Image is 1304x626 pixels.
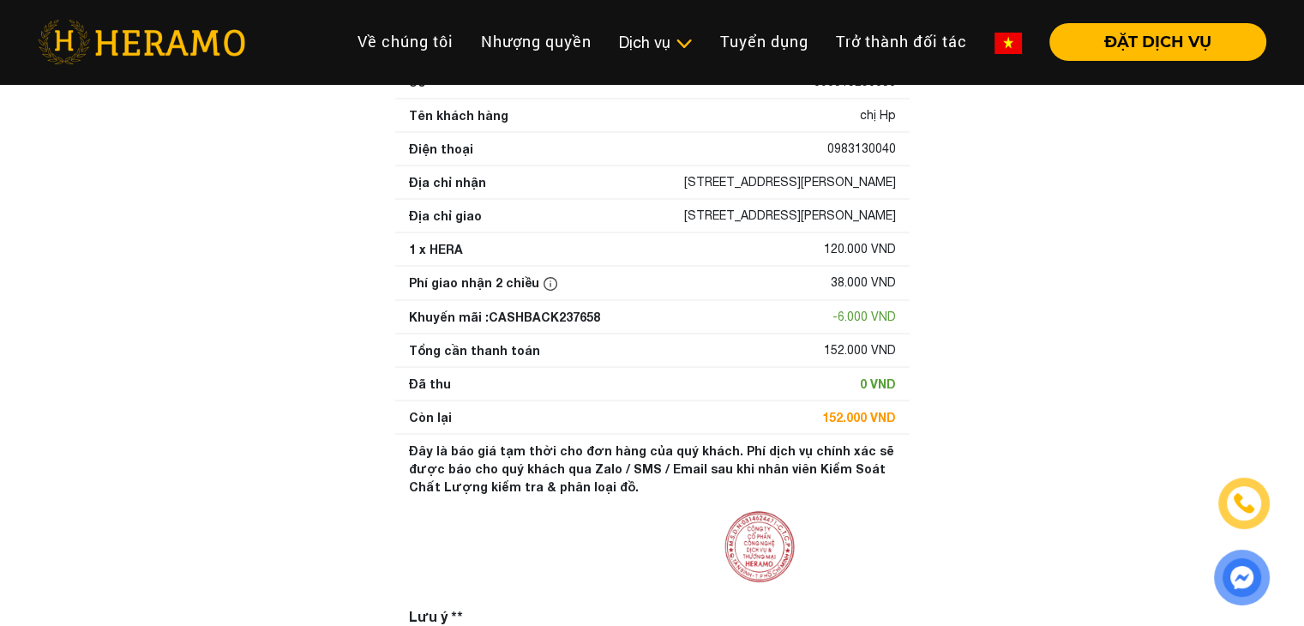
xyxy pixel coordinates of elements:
[409,408,452,426] div: Còn lại
[467,23,605,60] a: Nhượng quyền
[409,442,896,496] div: Đây là báo giá tạm thời cho đơn hàng của quý khách. Phí dịch vụ chính xác sẽ được báo cho quý khá...
[409,274,562,292] div: Phí giao nhận 2 chiều
[544,277,557,291] img: info
[684,173,896,191] div: [STREET_ADDRESS][PERSON_NAME]
[714,503,803,593] img: seals.png
[860,106,896,124] div: chị Hp
[860,375,896,393] div: 0 VND
[409,207,482,225] div: Địa chỉ giao
[706,23,822,60] a: Tuyển dụng
[409,173,486,191] div: Địa chỉ nhận
[824,341,896,359] div: 152.000 VND
[824,240,896,258] div: 120.000 VND
[831,274,896,292] div: 38.000 VND
[38,20,245,64] img: heramo-logo.png
[822,23,981,60] a: Trở thành đối tác
[827,140,896,158] div: 0983130040
[409,341,540,359] div: Tổng cần thanh toán
[409,106,508,124] div: Tên khách hàng
[1235,494,1253,513] img: phone-icon
[619,31,693,54] div: Dịch vụ
[1049,23,1266,61] button: ĐẶT DỊCH VỤ
[822,408,896,426] div: 152.000 VND
[675,35,693,52] img: subToggleIcon
[409,375,451,393] div: Đã thu
[1036,34,1266,50] a: ĐẶT DỊCH VỤ
[409,308,600,326] div: Khuyến mãi : CASHBACK237658
[1221,480,1267,527] a: phone-icon
[344,23,467,60] a: Về chúng tôi
[409,140,473,158] div: Điện thoại
[409,240,463,258] div: 1 x HERA
[832,308,896,326] div: - 6.000 VND
[995,33,1022,54] img: vn-flag.png
[684,207,896,225] div: [STREET_ADDRESS][PERSON_NAME]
